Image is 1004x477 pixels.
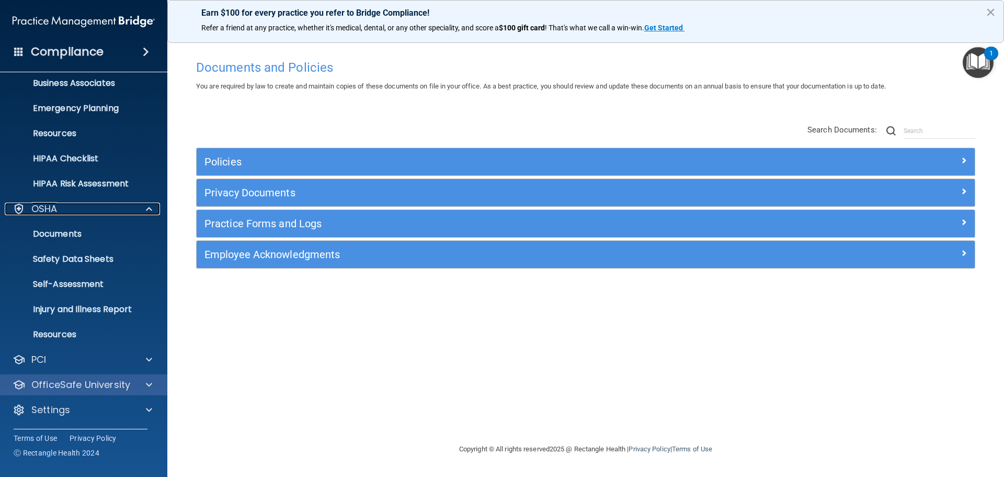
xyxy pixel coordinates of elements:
p: Emergency Planning [7,103,150,114]
p: Settings [31,404,70,416]
p: OSHA [31,203,58,215]
h5: Employee Acknowledgments [204,249,772,260]
div: 1 [989,53,993,67]
h5: Policies [204,156,772,168]
p: Self-Assessment [7,279,150,290]
span: Refer a friend at any practice, whether it's medical, dental, or any other speciality, and score a [201,24,499,32]
img: ic-search.3b580494.png [886,126,896,136]
p: Resources [7,329,150,340]
strong: Get Started [644,24,683,32]
p: Safety Data Sheets [7,254,150,264]
a: Terms of Use [14,433,57,443]
span: ! That's what we call a win-win. [545,24,644,32]
a: PCI [13,353,152,366]
a: Employee Acknowledgments [204,246,967,263]
p: HIPAA Risk Assessment [7,179,150,189]
a: Policies [204,153,967,170]
p: Resources [7,128,150,139]
span: You are required by law to create and maintain copies of these documents on file in your office. ... [196,82,886,90]
h4: Documents and Policies [196,61,975,74]
h4: Compliance [31,45,104,59]
a: Privacy Policy [629,445,670,453]
input: Search [904,123,975,139]
p: HIPAA Checklist [7,153,150,164]
p: Business Associates [7,78,150,88]
a: Practice Forms and Logs [204,215,967,232]
a: Terms of Use [672,445,712,453]
span: Search Documents: [807,125,877,135]
p: Injury and Illness Report [7,304,150,315]
a: Settings [13,404,152,416]
span: Ⓒ Rectangle Health 2024 [14,448,99,458]
p: PCI [31,353,46,366]
div: Copyright © All rights reserved 2025 @ Rectangle Health | | [395,432,777,466]
p: Documents [7,229,150,239]
button: Close [986,4,996,20]
a: Privacy Documents [204,184,967,201]
strong: $100 gift card [499,24,545,32]
button: Open Resource Center, 1 new notification [963,47,994,78]
img: PMB logo [13,11,155,32]
p: OfficeSafe University [31,379,130,391]
h5: Privacy Documents [204,187,772,198]
a: OSHA [13,203,152,215]
h5: Practice Forms and Logs [204,218,772,229]
p: Earn $100 for every practice you refer to Bridge Compliance! [201,8,970,18]
a: Get Started [644,24,684,32]
a: OfficeSafe University [13,379,152,391]
a: Privacy Policy [70,433,117,443]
